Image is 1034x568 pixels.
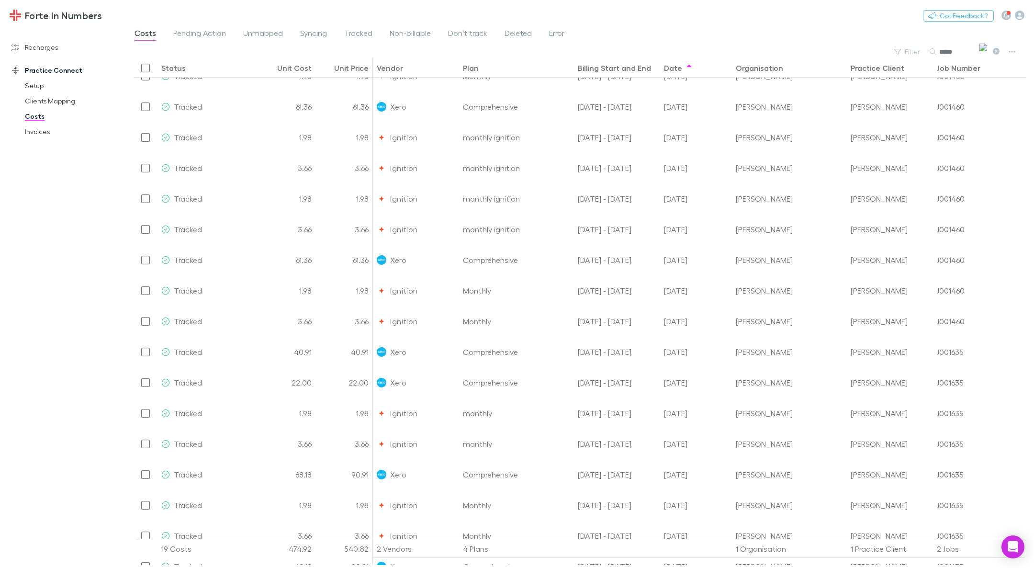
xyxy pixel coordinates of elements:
[174,347,202,356] span: Tracked
[923,10,994,22] button: Got Feedback?
[377,500,386,510] img: Ignition's Logo
[334,63,369,73] div: Unit Price
[937,490,964,520] div: J001635
[459,337,574,367] div: Comprehensive
[390,275,417,306] span: Ignition
[937,91,965,122] div: J001460
[174,317,202,326] span: Tracked
[174,133,202,142] span: Tracked
[459,214,574,245] div: monthly ignition
[258,539,315,558] div: 474.92
[851,245,908,275] div: [PERSON_NAME]
[258,459,315,490] div: 68.18
[736,337,843,367] div: [PERSON_NAME]
[660,367,732,398] div: 11 Jul 2025
[315,539,373,558] div: 540.82
[660,183,732,214] div: 30 May 2025
[174,378,202,387] span: Tracked
[660,521,732,551] div: 30 Aug 2025
[736,306,843,336] div: [PERSON_NAME]
[300,28,327,41] span: Syncing
[390,306,417,336] span: Ignition
[174,163,202,172] span: Tracked
[315,275,373,306] div: 1.98
[578,63,651,73] div: Billing Start and End
[174,409,202,418] span: Tracked
[377,133,386,142] img: Ignition's Logo
[15,78,135,93] a: Setup
[459,539,574,558] div: 4 Plans
[574,429,660,459] div: 01 Jul - 31 Jul 25
[851,63,904,73] div: Practice Client
[459,367,574,398] div: Comprehensive
[377,409,386,418] img: Ignition's Logo
[377,163,386,173] img: Ignition's Logo
[574,398,660,429] div: 01 Jul - 31 Jul 25
[459,245,574,275] div: Comprehensive
[174,470,202,479] span: Tracked
[315,429,373,459] div: 3.66
[847,539,933,558] div: 1 Practice Client
[390,214,417,244] span: Ignition
[2,40,135,55] a: Recharges
[851,91,908,122] div: [PERSON_NAME]
[660,275,732,306] div: 29 Jun 2025
[390,122,417,152] span: Ignition
[2,63,135,78] a: Practice Connect
[851,214,908,244] div: [PERSON_NAME]
[377,439,386,449] img: Ignition's Logo
[377,225,386,234] img: Ignition's Logo
[315,490,373,521] div: 1.98
[937,337,964,367] div: J001635
[315,459,373,490] div: 90.91
[851,490,908,520] div: [PERSON_NAME]
[459,122,574,153] div: monthly ignition
[660,91,732,122] div: 11 May 2025
[574,245,660,275] div: 11 May - 10 Jun 25
[851,521,908,551] div: [PERSON_NAME]
[258,214,315,245] div: 3.66
[258,490,315,521] div: 1.98
[736,429,843,459] div: [PERSON_NAME]
[851,459,908,489] div: [PERSON_NAME]
[574,214,660,245] div: 01 May - 31 May 25
[736,63,783,73] div: Organisation
[377,347,386,357] img: Xero's Logo
[448,28,487,41] span: Don’t track
[937,214,965,244] div: J001460
[660,490,732,521] div: 30 Aug 2025
[574,337,660,367] div: 11 Jun - 30 Jun 25
[10,10,21,21] img: Forte in Numbers's Logo
[315,367,373,398] div: 22.00
[664,63,682,73] div: Date
[390,91,406,122] span: Xero
[258,429,315,459] div: 3.66
[851,275,908,306] div: [PERSON_NAME]
[574,306,660,337] div: 01 Jun - 30 Jun 25
[574,521,660,551] div: 01 Aug - 31 Aug 25
[459,306,574,337] div: Monthly
[736,367,843,398] div: [PERSON_NAME]
[574,275,660,306] div: 01 Jun - 30 Jun 25
[574,490,660,521] div: 01 Aug - 31 Aug 25
[157,539,258,558] div: 19 Costs
[258,122,315,153] div: 1.98
[937,153,965,183] div: J001460
[736,153,843,183] div: [PERSON_NAME]
[315,122,373,153] div: 1.98
[315,337,373,367] div: 40.91
[315,183,373,214] div: 1.98
[851,398,908,428] div: [PERSON_NAME]
[736,459,843,489] div: [PERSON_NAME]
[15,93,135,109] a: Clients Mapping
[315,398,373,429] div: 1.98
[574,183,660,214] div: 01 May - 31 May 25
[315,245,373,275] div: 61.36
[937,398,964,428] div: J001635
[4,4,108,27] a: Forte in Numbers
[851,367,908,398] div: [PERSON_NAME]
[660,306,732,337] div: 29 Jun 2025
[390,490,417,520] span: Ignition
[851,122,908,152] div: [PERSON_NAME]
[258,183,315,214] div: 1.98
